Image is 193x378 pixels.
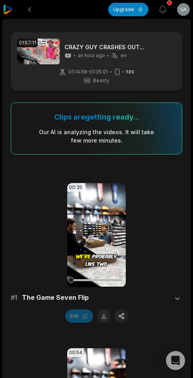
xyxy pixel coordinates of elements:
div: Open Intercom Messenger [166,351,185,370]
span: an hour ago [78,52,105,59]
a: CRAZY GUY CRASHES OUT... [64,44,144,51]
div: Clips are getting ready... [54,112,139,121]
video: Your browser does not support mp4 format. [67,183,126,287]
span: # 1 [11,293,17,303]
span: en [121,52,127,59]
span: The Game Seven Flip [22,293,89,303]
img: reap [3,5,13,14]
div: Our AI is analyzing the video s . It will take few more minutes. [39,128,154,145]
button: Edit [65,309,93,323]
span: 01:14:58 - 01:25:01 [68,68,108,75]
span: Beasty [93,77,109,84]
button: Upgrade [108,3,148,16]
